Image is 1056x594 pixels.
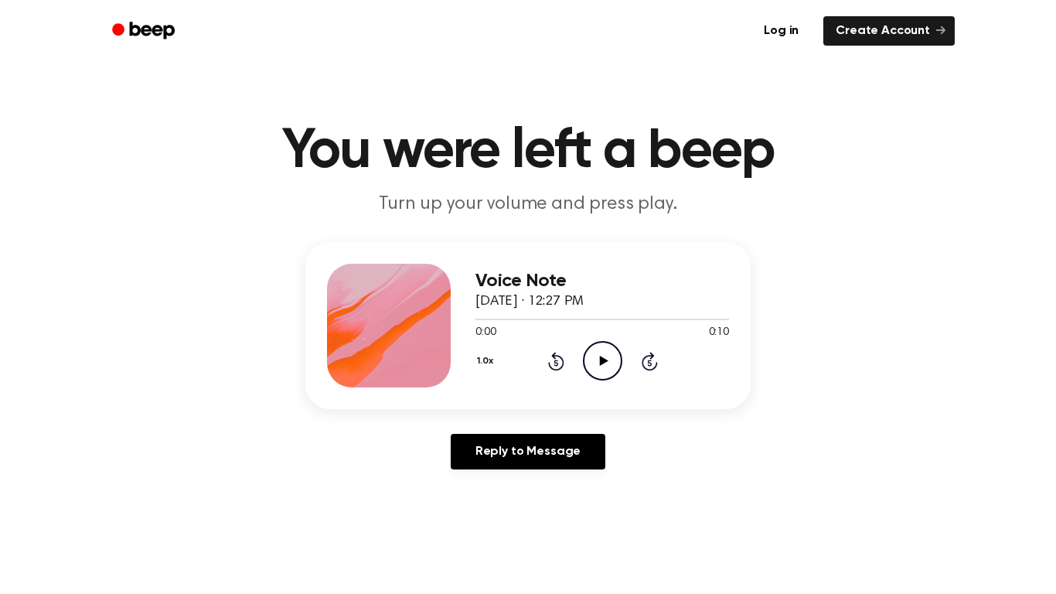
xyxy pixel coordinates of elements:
[748,13,814,49] a: Log in
[709,325,729,341] span: 0:10
[823,16,955,46] a: Create Account
[451,434,605,469] a: Reply to Message
[132,124,924,179] h1: You were left a beep
[231,192,825,217] p: Turn up your volume and press play.
[475,325,496,341] span: 0:00
[475,348,499,374] button: 1.0x
[475,295,584,309] span: [DATE] · 12:27 PM
[475,271,729,292] h3: Voice Note
[101,16,189,46] a: Beep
